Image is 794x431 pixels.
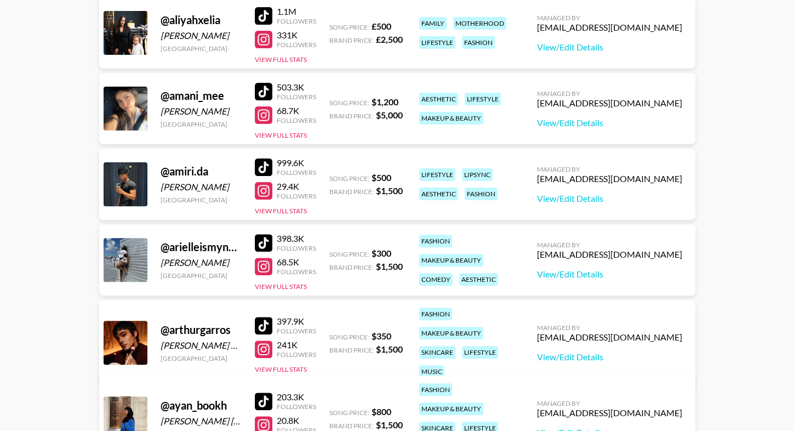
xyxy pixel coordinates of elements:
a: View/Edit Details [537,269,682,280]
a: View/Edit Details [537,117,682,128]
strong: $ 1,500 [376,185,403,196]
button: View Full Stats [255,365,307,373]
strong: $ 300 [372,248,391,258]
div: Followers [277,327,316,335]
div: @ ayan_bookh [161,399,242,412]
strong: £ 500 [372,21,391,31]
div: Managed By [537,165,682,173]
div: [GEOGRAPHIC_DATA] [161,354,242,362]
div: @ arielleismynam3 [161,240,242,254]
strong: $ 1,500 [376,344,403,354]
strong: $ 1,500 [376,261,403,271]
div: Managed By [537,241,682,249]
div: fashion [465,188,498,200]
div: @ amiri.da [161,165,242,178]
div: [EMAIL_ADDRESS][DOMAIN_NAME] [537,98,682,109]
div: lipsync [462,168,493,181]
div: comedy [419,273,453,286]
div: 203.3K [277,392,316,402]
span: Song Price: [329,99,369,107]
div: @ amani_mee [161,89,242,103]
div: lifestyle [419,36,455,49]
div: [EMAIL_ADDRESS][DOMAIN_NAME] [537,249,682,260]
div: aesthetic [419,93,458,105]
div: 503.3K [277,82,316,93]
strong: $ 1,500 [376,419,403,430]
div: Followers [277,17,316,25]
div: makeup & beauty [419,327,483,339]
div: [EMAIL_ADDRESS][DOMAIN_NAME] [537,173,682,184]
div: makeup & beauty [419,254,483,266]
div: Managed By [537,399,682,407]
button: View Full Stats [255,207,307,215]
div: 68.5K [277,257,316,268]
div: lifestyle [419,168,455,181]
div: [GEOGRAPHIC_DATA] [161,44,242,53]
div: [PERSON_NAME] [161,30,242,41]
div: 999.6K [277,157,316,168]
div: Followers [277,268,316,276]
div: [PERSON_NAME] [161,106,242,117]
div: [EMAIL_ADDRESS][DOMAIN_NAME] [537,22,682,33]
div: Followers [277,116,316,124]
span: Brand Price: [329,346,374,354]
button: View Full Stats [255,131,307,139]
div: @ aliyahxelia [161,13,242,27]
a: View/Edit Details [537,351,682,362]
div: 331K [277,30,316,41]
div: lifestyle [465,93,501,105]
div: makeup & beauty [419,402,483,415]
div: Followers [277,41,316,49]
div: fashion [419,383,452,396]
div: lifestyle [462,346,498,359]
div: skincare [419,346,455,359]
button: View Full Stats [255,55,307,64]
div: 68.7K [277,105,316,116]
strong: $ 800 [372,406,391,417]
strong: £ 2,500 [376,34,403,44]
span: Song Price: [329,409,369,417]
span: Brand Price: [329,263,374,271]
a: View/Edit Details [537,42,682,53]
div: aesthetic [419,188,458,200]
div: [PERSON_NAME] [161,257,242,268]
div: fashion [462,36,495,49]
strong: $ 5,000 [376,110,403,120]
div: Managed By [537,14,682,22]
span: Brand Price: [329,36,374,44]
strong: $ 1,200 [372,97,398,107]
span: Brand Price: [329,422,374,430]
div: Followers [277,350,316,359]
div: 241K [277,339,316,350]
div: 20.8K [277,415,316,426]
div: fashion [419,235,452,247]
span: Song Price: [329,174,369,183]
strong: $ 500 [372,172,391,183]
div: [PERSON_NAME] [PERSON_NAME] [161,416,242,427]
span: Song Price: [329,23,369,31]
div: 29.4K [277,181,316,192]
span: Brand Price: [329,112,374,120]
div: 1.1M [277,6,316,17]
div: 397.9K [277,316,316,327]
div: Followers [277,192,316,200]
div: fashion [419,308,452,320]
div: [PERSON_NAME] [161,182,242,192]
div: [EMAIL_ADDRESS][DOMAIN_NAME] [537,407,682,418]
div: Followers [277,244,316,252]
div: 398.3K [277,233,316,244]
div: @ arthurgarros [161,323,242,337]
div: aesthetic [459,273,498,286]
button: View Full Stats [255,282,307,291]
div: [GEOGRAPHIC_DATA] [161,271,242,280]
div: Followers [277,168,316,177]
div: family [419,17,447,30]
strong: $ 350 [372,331,391,341]
div: motherhood [453,17,506,30]
span: Song Price: [329,250,369,258]
div: Followers [277,93,316,101]
div: [GEOGRAPHIC_DATA] [161,120,242,128]
div: Managed By [537,324,682,332]
span: Brand Price: [329,188,374,196]
div: [PERSON_NAME] Garros [161,340,242,351]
